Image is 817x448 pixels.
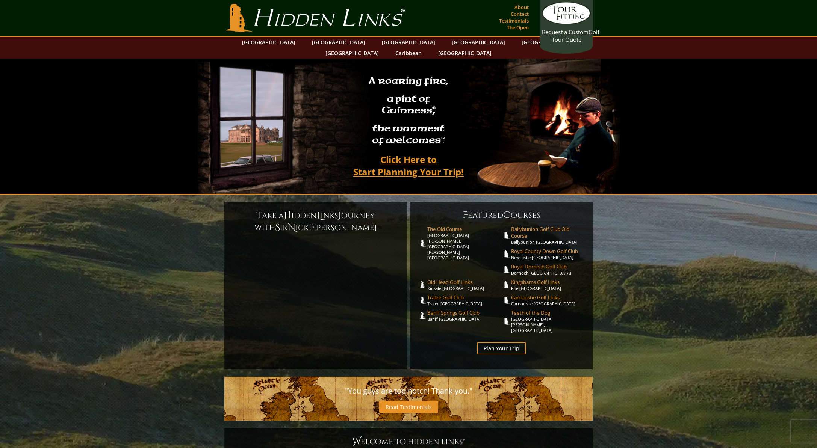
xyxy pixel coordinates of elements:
[511,294,586,301] span: Carnoustie Golf Links
[511,309,586,316] span: Teeth of the Dog
[378,37,439,48] a: [GEOGRAPHIC_DATA]
[256,210,262,222] span: T
[427,279,502,285] span: Old Head Golf Links
[511,279,586,291] a: Kingsbarns Golf LinksFife [GEOGRAPHIC_DATA]
[542,28,589,36] span: Request a Custom
[511,279,586,285] span: Kingsbarns Golf Links
[503,209,511,221] span: C
[511,226,586,239] span: Ballybunion Golf Club Old Course
[518,37,579,48] a: [GEOGRAPHIC_DATA]
[497,15,531,26] a: Testimonials
[513,2,531,12] a: About
[317,210,321,222] span: L
[232,384,585,398] p: "You guys are top notch! Thank you."
[511,226,586,245] a: Ballybunion Golf Club Old CourseBallybunion [GEOGRAPHIC_DATA]
[427,294,502,306] a: Tralee Golf ClubTralee [GEOGRAPHIC_DATA]
[308,37,369,48] a: [GEOGRAPHIC_DATA]
[309,222,314,234] span: F
[511,248,586,255] span: Royal County Down Golf Club
[505,22,531,33] a: The Open
[511,263,586,276] a: Royal Dornoch Golf ClubDornoch [GEOGRAPHIC_DATA]
[364,72,453,151] h2: A roaring fire, a pint of Guinness , the warmest of welcomes™.
[511,294,586,306] a: Carnoustie Golf LinksCarnoustie [GEOGRAPHIC_DATA]
[427,294,502,301] span: Tralee Golf Club
[288,222,295,234] span: N
[427,226,502,261] a: The Old Course[GEOGRAPHIC_DATA][PERSON_NAME], [GEOGRAPHIC_DATA][PERSON_NAME] [GEOGRAPHIC_DATA]
[338,210,341,222] span: J
[232,436,585,448] h1: Welcome To Hidden Links®
[427,226,502,232] span: The Old Course
[232,210,399,234] h6: ake a idden inks ourney with ir ick [PERSON_NAME]
[418,209,585,221] h6: eatured ourses
[509,9,531,19] a: Contact
[477,342,526,354] a: Plan Your Trip
[511,263,586,270] span: Royal Dornoch Golf Club
[542,2,591,43] a: Request a CustomGolf Tour Quote
[448,37,509,48] a: [GEOGRAPHIC_DATA]
[511,309,586,333] a: Teeth of the Dog[GEOGRAPHIC_DATA][PERSON_NAME], [GEOGRAPHIC_DATA]
[238,37,299,48] a: [GEOGRAPHIC_DATA]
[392,48,425,59] a: Caribbean
[427,309,502,322] a: Banff Springs Golf ClubBanff [GEOGRAPHIC_DATA]
[284,210,291,222] span: H
[427,309,502,316] span: Banff Springs Golf Club
[322,48,383,59] a: [GEOGRAPHIC_DATA]
[427,279,502,291] a: Old Head Golf LinksKinsale [GEOGRAPHIC_DATA]
[511,248,586,260] a: Royal County Down Golf ClubNewcastle [GEOGRAPHIC_DATA]
[275,222,280,234] span: S
[346,151,471,181] a: Click Here toStart Planning Your Trip!
[463,209,468,221] span: F
[379,401,438,413] a: Read Testimonials
[434,48,495,59] a: [GEOGRAPHIC_DATA]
